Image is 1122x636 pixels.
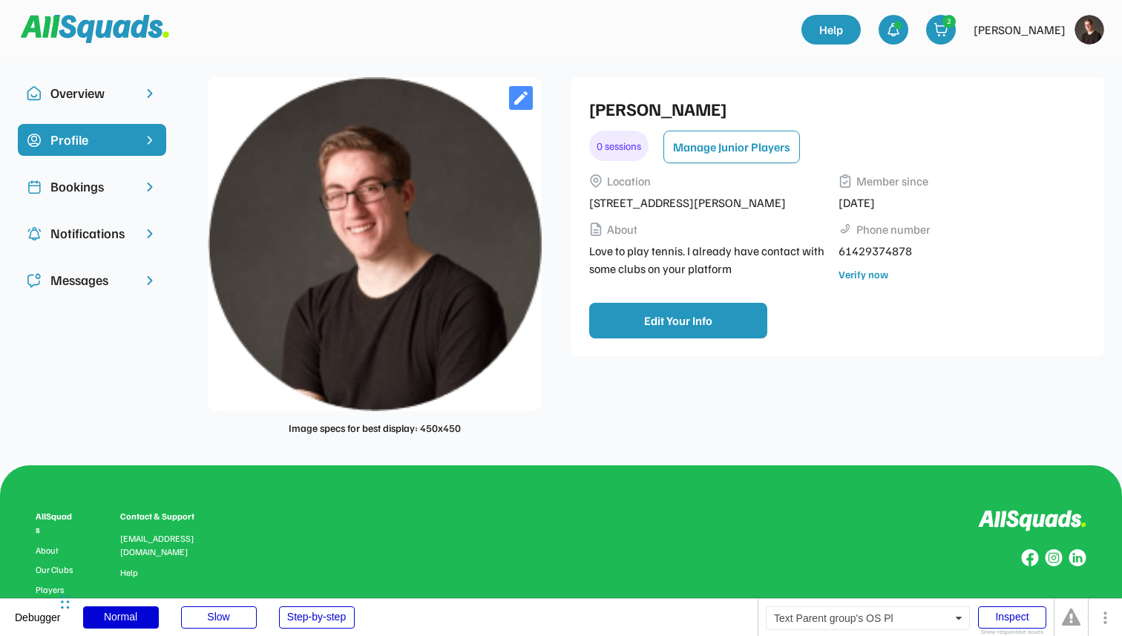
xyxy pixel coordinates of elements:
[839,174,852,188] img: Vector%2013.svg
[589,303,767,338] button: Edit Your Info
[943,16,955,27] div: 2
[589,174,603,188] img: Vector%2011.svg
[36,545,76,556] a: About
[607,220,637,238] div: About
[1045,549,1063,567] img: Group%20copy%207.svg
[886,22,901,37] img: bell-03%20%281%29.svg
[142,226,157,241] img: chevron-right.svg
[663,131,800,163] button: Manage Junior Players
[36,510,76,537] div: AllSquads
[1075,15,1104,45] img: https%3A%2F%2F94044dc9e5d3b3599ffa5e2d56a015ce.cdn.bubble.io%2Ff1746603871375x729223905161497700%...
[50,223,134,243] div: Notifications
[589,95,1079,122] div: [PERSON_NAME]
[142,180,157,194] img: chevron-right.svg
[978,510,1086,531] img: Logo%20inverted.svg
[50,270,134,290] div: Messages
[978,606,1046,629] div: Inspect
[289,420,461,436] div: Image specs for best display: 450x450
[120,510,212,523] div: Contact & Support
[978,629,1046,635] div: Show responsive boxes
[120,568,138,578] a: Help
[1021,549,1039,567] img: Group%20copy%208.svg
[27,86,42,101] img: Icon%20copy%2010.svg
[589,242,830,278] div: Love to play tennis. I already have contact with some clubs on your platform
[856,220,931,238] div: Phone number
[50,177,134,197] div: Bookings
[27,273,42,288] img: Icon%20copy%205.svg
[839,242,1079,260] div: 61429374878
[27,133,42,148] img: Icon%20copy%2015.svg
[589,131,649,161] div: 0 sessions
[27,180,42,194] img: Icon%20copy%202.svg
[142,273,157,288] img: chevron-right.svg
[50,83,134,103] div: Overview
[607,172,651,190] div: Location
[856,172,928,190] div: Member since
[21,15,169,43] img: Squad%20Logo.svg
[766,606,970,630] div: Text Parent group's OS Pl
[142,86,157,101] img: chevron-right.svg
[839,194,1079,212] div: [DATE]
[589,223,603,236] img: Vector%2014.svg
[279,606,355,629] div: Step-by-step
[934,22,948,37] img: shopping-cart-01%20%281%29.svg
[83,606,159,629] div: Normal
[589,194,830,212] div: [STREET_ADDRESS][PERSON_NAME]
[839,266,888,282] div: Verify now
[801,15,861,45] a: Help
[27,226,42,241] img: Icon%20copy%204.svg
[181,606,257,629] div: Slow
[120,532,212,559] div: [EMAIL_ADDRESS][DOMAIN_NAME]
[50,130,134,150] div: Profile
[974,21,1066,39] div: [PERSON_NAME]
[142,133,157,148] img: chevron-right%20copy%203.svg
[1069,549,1086,567] img: Group%20copy%206.svg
